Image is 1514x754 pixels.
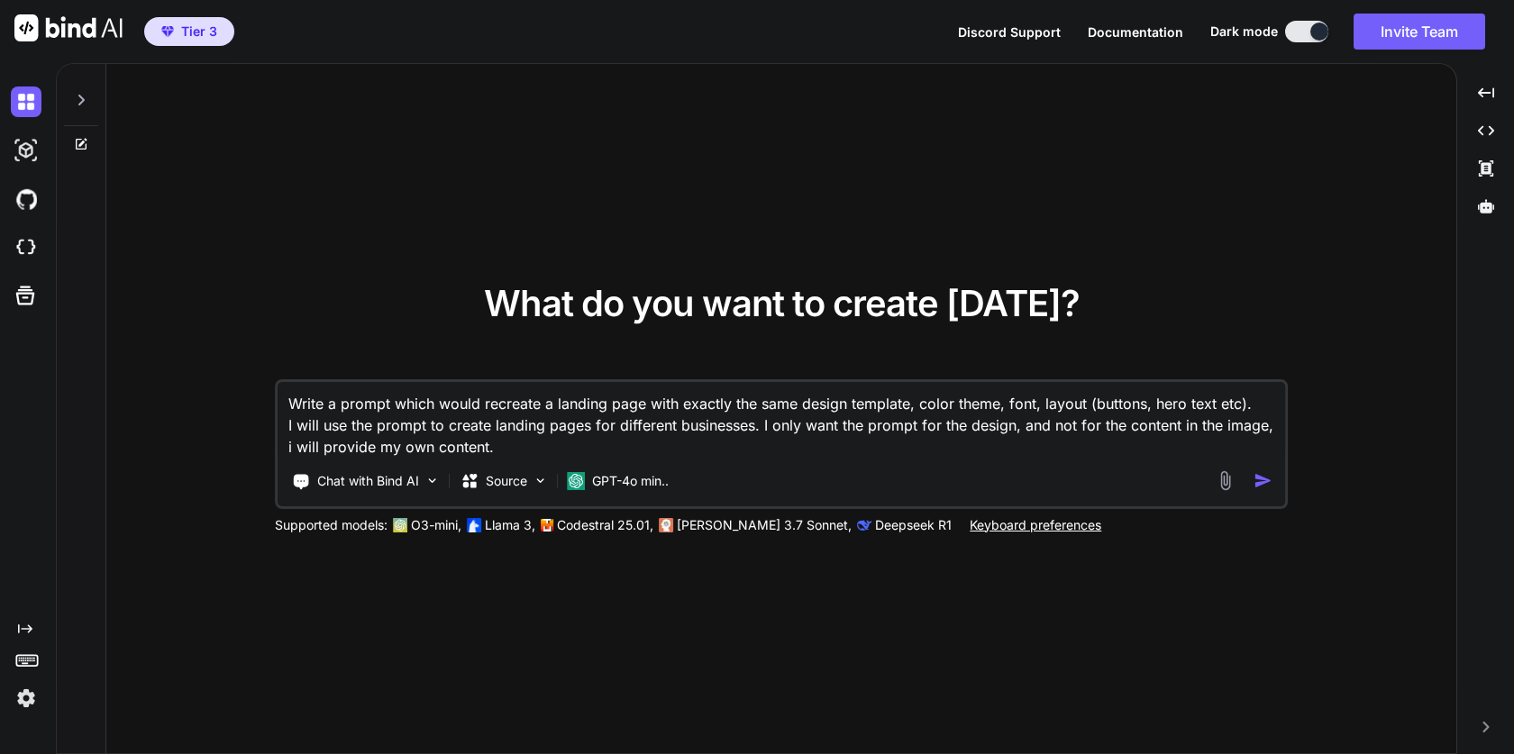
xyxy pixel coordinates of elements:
[1210,23,1278,41] span: Dark mode
[11,135,41,166] img: darkAi-studio
[11,184,41,214] img: githubDark
[11,232,41,263] img: cloudideIcon
[1254,471,1272,490] img: icon
[485,516,535,534] p: Llama 3,
[486,472,527,490] p: Source
[144,17,234,46] button: premiumTier 3
[161,26,174,37] img: premium
[275,516,388,534] p: Supported models:
[11,683,41,713] img: settings
[557,516,653,534] p: Codestral 25.01,
[659,518,673,532] img: claude
[411,516,461,534] p: O3-mini,
[424,473,440,488] img: Pick Tools
[484,281,1080,325] span: What do you want to create [DATE]?
[970,516,1101,534] p: Keyboard preferences
[11,86,41,117] img: darkChat
[278,382,1285,458] textarea: Write a prompt which would recreate a landing page with exactly the same design template, color t...
[857,518,871,532] img: claude
[1088,23,1183,41] button: Documentation
[1215,470,1236,491] img: attachment
[467,518,481,532] img: Llama2
[533,473,548,488] img: Pick Models
[958,23,1061,41] button: Discord Support
[677,516,852,534] p: [PERSON_NAME] 3.7 Sonnet,
[1088,24,1183,40] span: Documentation
[958,24,1061,40] span: Discord Support
[14,14,123,41] img: Bind AI
[592,472,669,490] p: GPT-4o min..
[541,519,553,531] img: Mistral-AI
[875,516,952,534] p: Deepseek R1
[567,472,585,490] img: GPT-4o mini
[317,472,419,490] p: Chat with Bind AI
[393,518,407,532] img: GPT-4
[181,23,217,41] span: Tier 3
[1354,14,1485,50] button: Invite Team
